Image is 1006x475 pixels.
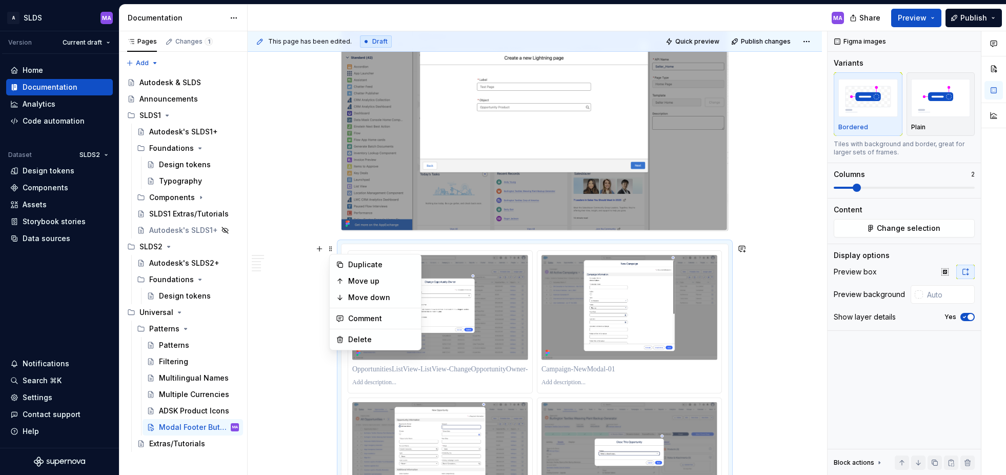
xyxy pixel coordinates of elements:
span: Preview [898,13,927,23]
div: Tiles with background and border, great for larger sets of frames. [834,140,975,156]
div: Design tokens [159,160,211,170]
button: Add [123,56,162,70]
div: Typography [159,176,202,186]
div: Patterns [149,324,179,334]
label: Yes [944,313,956,321]
div: Foundations [149,143,194,153]
div: Duplicate [348,260,415,270]
button: SLDS2 [75,148,113,162]
div: Autodesk's SLDS1+ [149,225,218,235]
div: MA [833,14,842,22]
span: This page has been edited. [268,37,352,46]
a: Analytics [6,96,113,112]
button: Preview [891,9,941,27]
div: Multilingual Names [159,373,229,383]
button: Publish changes [728,34,795,49]
img: 0165fee0-b27b-4539-8c38-24ee5392b7d0.png [341,1,728,231]
a: Multilingual Names [143,370,243,386]
div: Autodesk's SLDS2+ [149,258,219,268]
button: Help [6,423,113,440]
div: Foundations [149,274,194,285]
div: Universal [123,304,243,321]
a: Design tokens [6,163,113,179]
a: Autodesk's SLDS1+ [133,222,243,239]
div: Settings [23,392,52,403]
div: Foundations [133,140,243,156]
div: Foundations [133,271,243,288]
div: Assets [23,200,47,210]
div: Dataset [8,151,32,159]
a: Storybook stories [6,213,113,230]
div: Pages [127,37,157,46]
div: SLDS2 [139,242,163,252]
a: Modal Footer ButtonsMA [143,419,243,436]
a: Typography [143,173,243,189]
span: Publish [960,13,987,23]
div: MA [102,14,111,22]
div: Documentation [23,82,77,92]
div: Announcements [139,94,198,104]
a: Design tokens [143,288,243,304]
div: Data sources [23,233,70,244]
div: Components [133,189,243,206]
div: SLDS2 [123,239,243,255]
input: Auto [923,285,975,304]
button: placeholderPlain [907,72,975,136]
p: Bordered [838,123,868,131]
a: Home [6,62,113,78]
button: Share [844,9,887,27]
a: ADSK Product Icons [143,403,243,419]
div: Show layer details [834,312,896,322]
div: Extras/Tutorials [149,439,205,449]
img: placeholder [838,79,898,116]
div: Autodesk's SLDS1+ [149,127,218,137]
div: Display options [834,250,890,261]
div: Preview box [834,267,877,277]
button: placeholderBordered [834,72,902,136]
div: Design tokens [159,291,211,301]
a: Components [6,180,113,196]
div: Changes [175,37,213,46]
a: Code automation [6,113,113,129]
a: Autodesk's SLDS1+ [133,124,243,140]
button: ASLDSMA [2,7,117,29]
div: Autodesk & SLDS [139,77,201,88]
span: Current draft [63,38,102,47]
span: Change selection [877,223,940,233]
div: Preview background [834,289,905,300]
div: Move down [348,292,415,303]
div: Modal Footer Buttons [159,422,229,432]
svg: Supernova Logo [34,457,85,467]
div: Help [23,426,39,437]
a: Multiple Currencies [143,386,243,403]
span: Quick preview [675,37,719,46]
div: Analytics [23,99,55,109]
a: Autodesk's SLDS2+ [133,255,243,271]
div: Components [23,183,68,193]
p: 2 [971,170,975,179]
div: Contact support [23,409,81,420]
button: Quick preview [662,34,724,49]
a: Announcements [123,91,243,107]
div: Patterns [133,321,243,337]
div: Page tree [123,74,243,452]
button: Change selection [834,219,975,237]
span: Share [859,13,880,23]
div: Move up [348,276,415,286]
div: Home [23,65,43,75]
div: Universal [139,307,173,318]
button: Current draft [58,35,115,50]
span: Publish changes [741,37,791,46]
div: Design tokens [23,166,74,176]
div: Columns [834,169,865,180]
div: Notifications [23,359,69,369]
img: placeholder [911,79,971,116]
button: Search ⌘K [6,372,113,389]
div: Comment [348,313,415,324]
div: Search ⌘K [23,375,62,386]
a: Extras/Tutorials [133,436,243,452]
div: Multiple Currencies [159,389,229,400]
a: Settings [6,389,113,406]
a: Data sources [6,230,113,247]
